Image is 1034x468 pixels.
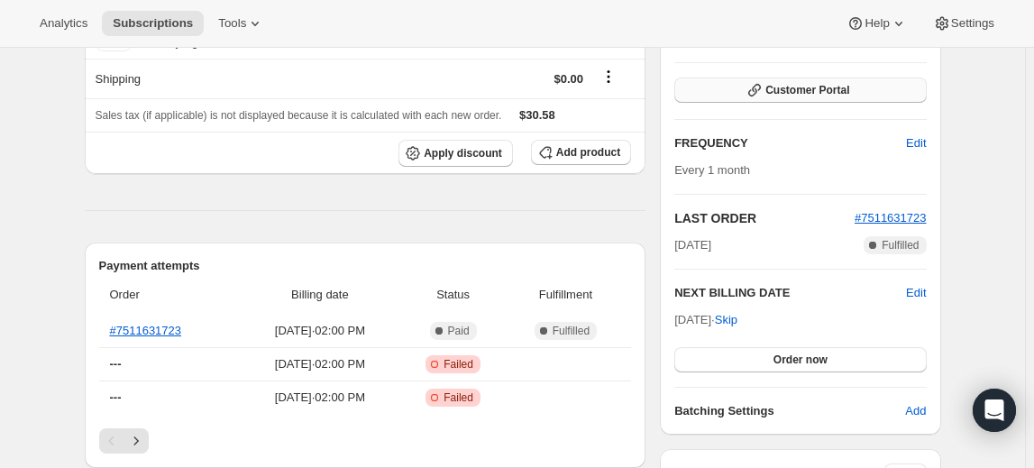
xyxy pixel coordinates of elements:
button: Add product [531,140,631,165]
span: Settings [951,16,994,31]
span: Skip [715,311,737,329]
button: Order now [674,347,926,372]
button: Add [894,397,937,426]
span: Billing date [244,286,395,304]
button: Help [836,11,918,36]
span: [DATE] · [674,313,737,326]
span: Help [865,16,889,31]
th: Order [99,275,240,315]
span: Every 1 month [674,163,750,177]
span: --- [110,390,122,404]
span: Paid [448,324,470,338]
button: Next [124,428,149,454]
span: Failed [444,390,473,405]
span: Fulfilled [882,238,919,252]
span: Fulfillment [511,286,621,304]
span: $30.58 [519,108,555,122]
span: [DATE] · 02:00 PM [244,322,395,340]
span: [DATE] · 02:00 PM [244,355,395,373]
nav: Pagination [99,428,632,454]
a: #7511631723 [110,324,182,337]
span: Edit [906,134,926,152]
a: #7511631723 [855,211,927,225]
span: [DATE] · 02:00 PM [244,389,395,407]
button: #7511631723 [855,209,927,227]
button: Customer Portal [674,78,926,103]
span: Failed [444,357,473,372]
button: Settings [922,11,1005,36]
h2: NEXT BILLING DATE [674,284,906,302]
span: Tools [218,16,246,31]
button: Tools [207,11,275,36]
button: Skip [704,306,748,335]
button: Subscriptions [102,11,204,36]
span: $0.00 [554,72,583,86]
button: Shipping actions [594,67,623,87]
h6: Batching Settings [674,402,905,420]
span: Customer Portal [765,83,849,97]
h2: FREQUENCY [674,134,906,152]
span: Order now [773,353,828,367]
span: Sales tax (if applicable) is not displayed because it is calculated with each new order. [96,109,502,122]
span: Apply discount [424,146,502,161]
span: Subscriptions [113,16,193,31]
button: Edit [906,284,926,302]
span: Fulfilled [553,324,590,338]
button: Edit [895,129,937,158]
span: Add product [556,145,620,160]
span: Add [905,402,926,420]
div: Open Intercom Messenger [973,389,1016,432]
span: --- [110,357,122,371]
span: Status [407,286,500,304]
button: Apply discount [398,140,513,167]
span: [DATE] [674,236,711,254]
h2: Payment attempts [99,257,632,275]
th: Shipping [85,59,356,98]
button: Analytics [29,11,98,36]
span: Analytics [40,16,87,31]
h2: LAST ORDER [674,209,855,227]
